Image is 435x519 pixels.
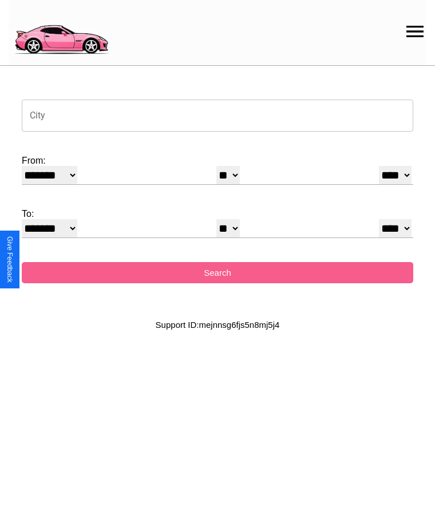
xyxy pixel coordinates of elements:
label: To: [22,209,413,219]
div: Give Feedback [6,236,14,283]
button: Search [22,262,413,283]
img: logo [9,6,113,57]
label: From: [22,156,413,166]
p: Support ID: mejnnsg6fjs5n8mj5j4 [156,317,280,332]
